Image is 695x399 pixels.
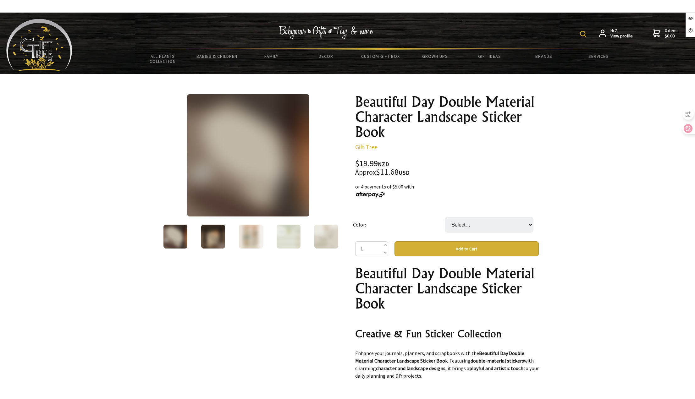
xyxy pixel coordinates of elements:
strong: double-material stickers [471,358,524,364]
strong: View profile [610,33,633,39]
img: Beautiful Day Double Material Character Landscape Sticker Book [314,225,338,249]
div: Sticker *1set [355,266,539,391]
img: Beautiful Day Double Material Character Landscape Sticker Book [201,225,225,249]
img: product search [580,31,586,37]
a: Decor [299,50,353,63]
a: Grown Ups [408,50,462,63]
a: Gift Ideas [462,50,516,63]
a: Custom Gift Box [353,50,408,63]
img: Afterpay [355,192,385,198]
h2: Creative & Fun Sticker Collection [355,326,539,341]
span: NZD [378,161,389,168]
strong: $0.00 [665,33,679,39]
h1: Beautiful Day Double Material Character Landscape Sticker Book [355,94,539,139]
img: Beautiful Day Double Material Character Landscape Sticker Book [239,225,263,249]
p: Enhance your journals, planners, and scrapbooks with the . Featuring with charming , it brings a ... [355,349,539,380]
img: Babyware - Gifts - Toys and more... [6,19,72,71]
a: Hi Z,View profile [599,28,633,39]
strong: character and landscape designs [376,365,445,371]
div: $19.99 $11.68 [355,160,539,177]
strong: Beautiful Day Double Material Character Landscape Sticker Book [355,350,524,364]
strong: playful and artistic touch [469,365,523,371]
h1: Beautiful Day Double Material Character Landscape Sticker Book [355,266,539,311]
button: Add to Cart [394,241,539,256]
img: Beautiful Day Double Material Character Landscape Sticker Book [163,225,187,249]
a: Services [571,50,626,63]
span: 0 items [665,28,679,39]
a: Family [244,50,299,63]
a: Babies & Children [190,50,244,63]
div: or 4 payments of $5.00 with [355,183,539,198]
td: Color: [353,208,445,241]
a: 0 items$0.00 [653,28,679,39]
img: Beautiful Day Double Material Character Landscape Sticker Book [187,94,309,216]
span: Hi Z, [610,28,633,39]
span: USD [399,169,410,176]
a: All Plants Collection [135,50,190,68]
a: Brands [517,50,571,63]
img: Babywear - Gifts - Toys & more [279,26,373,39]
small: Approx [355,168,376,177]
img: Beautiful Day Double Material Character Landscape Sticker Book [277,225,301,249]
a: Gift Tree [355,143,378,151]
